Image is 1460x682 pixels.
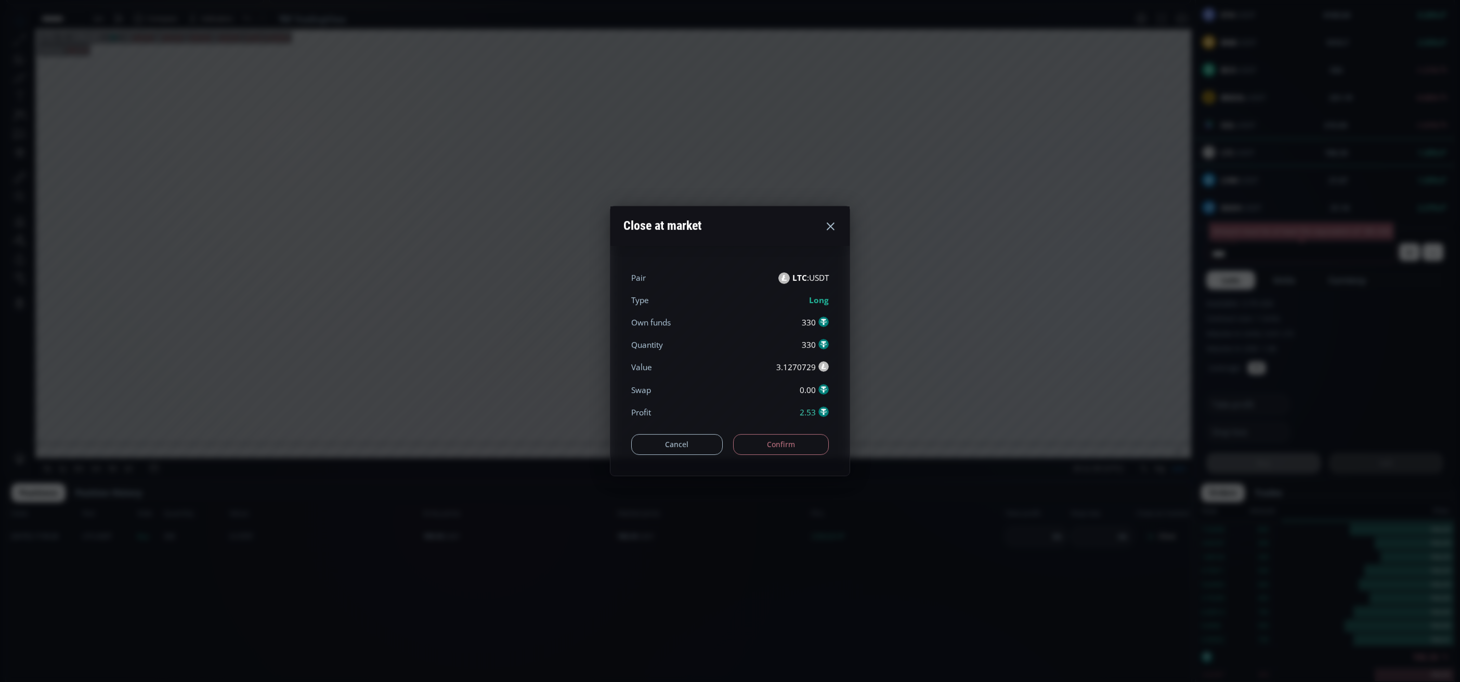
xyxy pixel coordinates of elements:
div: 3.1270729 [776,362,829,374]
div: Swap [631,384,651,396]
button: 20:11:30 (UTC) [1063,450,1120,469]
b: LTC [792,272,807,283]
div: 1m [85,455,95,464]
div: 3m [68,455,77,464]
div: 1 [49,24,60,33]
div:  [9,139,18,149]
button: Cancel [631,434,723,455]
div: LTC [34,24,49,33]
div: Market open [102,24,112,33]
div: 106.34 [213,25,233,33]
div: Volume [34,37,56,45]
div: Hide Drawings Toolbar [24,425,29,439]
div: Indicators [195,6,227,14]
div: 282.13 [60,37,81,45]
div: 2.53 [800,406,829,418]
div: Litecoin [60,24,95,33]
button: Confirm [733,434,829,455]
div: Pair [631,272,646,284]
div: H [150,25,155,33]
div: 330 [802,339,829,351]
div: 106.36 [126,25,147,33]
div: Go to [139,450,156,469]
div: O [120,25,126,33]
span: :USDT [792,272,829,284]
div: Profit [631,406,651,418]
div: auto [1166,455,1180,464]
div: Quantity [631,339,663,351]
div: 5d [102,455,111,464]
div: 5y [37,455,45,464]
div: C [207,25,212,33]
div: 106.39 [155,25,176,33]
div: Compare [141,6,171,14]
div: log [1149,455,1158,464]
div: Value [631,362,652,374]
div: 1 m [87,6,97,14]
div: 0.00 [800,384,829,396]
div: 1d [118,455,126,464]
div: Toggle Percentage [1130,450,1145,469]
div: L [179,25,183,33]
div: Toggle Log Scale [1145,450,1162,469]
div: 106.30 [183,25,204,33]
div: Toggle Auto Scale [1162,450,1183,469]
div: Type [631,294,649,306]
span: 20:11:30 (UTC) [1067,455,1117,464]
div: Own funds [631,317,671,329]
div: 330 [802,317,829,329]
div: Close at market [623,213,701,240]
div: 1y [53,455,60,464]
b: Long [809,295,829,306]
div: −0.02 (−0.02%) [236,25,283,33]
